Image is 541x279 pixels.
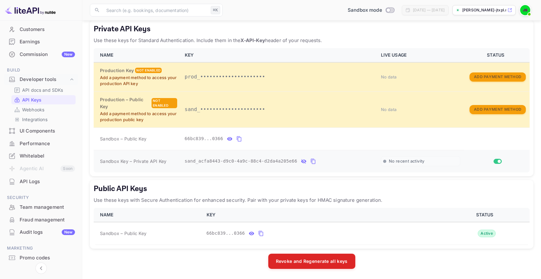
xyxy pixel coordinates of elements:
[20,178,75,185] div: API Logs
[14,87,73,93] a: API docs and SDKs
[62,229,75,235] div: New
[4,176,78,188] div: API Logs
[152,98,177,108] div: Not enabled
[94,184,530,194] h5: Public API Keys
[469,74,526,79] a: Add Payment Method
[4,48,78,60] a: CommissionNew
[22,116,47,123] p: Integrations
[4,201,78,214] div: Team management
[94,208,203,222] th: NAME
[94,48,530,172] table: private api keys table
[469,105,526,114] button: Add Payment Method
[20,204,75,211] div: Team management
[20,254,75,262] div: Promo codes
[469,106,526,112] a: Add Payment Method
[4,23,78,35] a: Customers
[462,7,506,13] p: [PERSON_NAME]-jtxpl.nuit...
[185,73,373,81] p: prod_•••••••••••••••••••••
[35,263,47,274] button: Collapse navigation
[100,111,177,123] p: Add a payment method to access your production public key
[240,37,265,43] strong: X-API-Key
[20,127,75,135] div: UI Components
[268,254,355,269] button: Revoke and Regenerate all keys
[4,138,78,149] a: Performance
[4,214,78,226] a: Fraud management
[100,75,177,87] p: Add a payment method to access your production API key
[20,229,75,236] div: Audit logs
[4,74,78,85] div: Developer tools
[4,67,78,74] span: Build
[11,105,76,114] div: Webhooks
[469,72,526,82] button: Add Payment Method
[4,176,78,187] a: API Logs
[4,23,78,36] div: Customers
[14,116,73,123] a: Integrations
[22,87,63,93] p: API docs and SDKs
[94,37,530,44] p: Use these keys for Standard Authentication. Include them in the header of your requests.
[20,26,75,33] div: Customers
[185,135,223,142] span: 66bc839...0366
[413,7,445,13] div: [DATE] — [DATE]
[4,252,78,263] a: Promo codes
[185,106,373,113] p: sand_•••••••••••••••••••••
[5,5,56,15] img: LiteAPI logo
[22,106,44,113] p: Webhooks
[4,194,78,201] span: Security
[377,48,464,62] th: LIVE USAGE
[4,48,78,61] div: CommissionNew
[11,85,76,95] div: API docs and SDKs
[94,196,530,204] p: Use these keys with Secure Authentication for enhanced security. Pair with your private keys for ...
[181,48,377,62] th: KEY
[20,76,69,83] div: Developer tools
[11,95,76,104] div: API Keys
[478,230,496,237] div: Active
[348,7,382,14] span: Sandbox mode
[100,96,150,110] h6: Production – Public Key
[14,96,73,103] a: API Keys
[4,245,78,252] span: Marketing
[4,226,78,239] div: Audit logsNew
[22,96,41,103] p: API Keys
[185,158,297,164] span: sand_acfa8443-d9c0-4a9c-88c4-d2da4a205e66
[20,216,75,224] div: Fraud management
[345,7,397,14] div: Switch to Production mode
[389,158,425,164] span: No recent activity
[4,36,78,47] a: Earnings
[103,4,208,16] input: Search (e.g. bookings, documentation)
[14,106,73,113] a: Webhooks
[464,48,530,62] th: STATUS
[94,48,181,62] th: NAME
[62,52,75,57] div: New
[4,150,78,162] a: Whitelabel
[100,158,166,164] span: Sandbox Key – Private API Key
[381,107,397,112] span: No data
[4,36,78,48] div: Earnings
[4,125,78,137] a: UI Components
[211,6,220,14] div: ⌘K
[20,152,75,160] div: Whitelabel
[207,230,245,237] span: 66bc839...0366
[381,74,397,79] span: No data
[20,51,75,58] div: Commission
[4,138,78,150] div: Performance
[100,230,146,237] span: Sandbox – Public Key
[11,115,76,124] div: Integrations
[520,5,530,15] img: João Santos
[203,208,443,222] th: KEY
[100,135,146,142] span: Sandbox – Public Key
[4,226,78,238] a: Audit logsNew
[100,67,134,74] h6: Production Key
[442,208,530,222] th: STATUS
[20,140,75,147] div: Performance
[4,201,78,213] a: Team management
[94,24,530,34] h5: Private API Keys
[20,38,75,46] div: Earnings
[94,208,530,245] table: public api keys table
[135,68,162,73] div: Not enabled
